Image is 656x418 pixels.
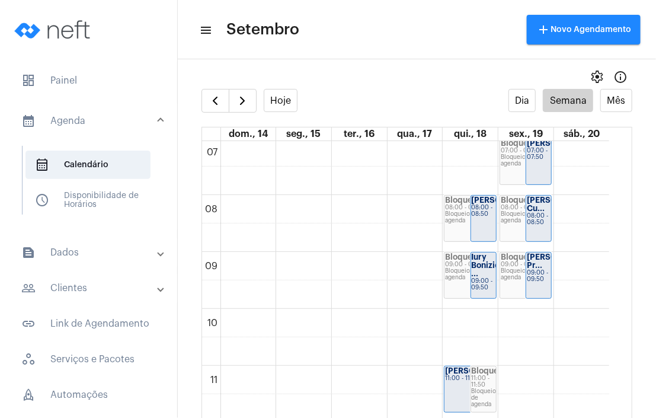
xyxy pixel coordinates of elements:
[445,205,495,211] div: 08:00 - 08:50
[501,253,535,261] strong: Bloqueio
[527,139,600,147] strong: [PERSON_NAME]...
[7,274,177,302] mat-expansion-panel-header: sidenav iconClientes
[527,15,641,44] button: Novo Agendamento
[501,154,551,167] div: Bloqueio de agenda
[527,148,551,161] div: 07:00 - 07:50
[395,127,434,141] a: 17 de setembro de 2025
[21,245,36,260] mat-icon: sidenav icon
[561,127,602,141] a: 20 de setembro de 2025
[203,261,220,272] div: 09
[508,89,536,112] button: Dia
[609,65,632,89] button: Info
[507,127,545,141] a: 19 de setembro de 2025
[205,147,220,158] div: 07
[527,253,593,269] strong: [PERSON_NAME] Pr...
[445,196,479,204] strong: Bloqueio
[536,25,631,34] span: Novo Agendamento
[199,23,211,37] mat-icon: sidenav icon
[21,281,36,295] mat-icon: sidenav icon
[226,20,299,39] span: Setembro
[585,65,609,89] button: settings
[501,261,551,268] div: 09:00 - 09:50
[21,317,36,331] mat-icon: sidenav icon
[284,127,324,141] a: 15 de setembro de 2025
[35,193,49,208] span: sidenav icon
[445,367,519,375] strong: [PERSON_NAME]...
[12,309,165,338] span: Link de Agendamento
[501,211,551,224] div: Bloqueio de agenda
[600,89,632,112] button: Mês
[25,151,151,179] span: Calendário
[9,6,98,53] img: logo-neft-novo-2.png
[501,139,535,147] strong: Bloqueio
[7,140,177,231] div: sidenav iconAgenda
[452,127,489,141] a: 18 de setembro de 2025
[472,388,495,408] div: Bloqueio de agenda
[472,367,506,375] strong: Bloqueio
[7,238,177,267] mat-expansion-panel-header: sidenav iconDados
[35,158,49,172] span: sidenav icon
[472,278,495,291] div: 09:00 - 09:50
[472,196,545,204] strong: [PERSON_NAME]...
[445,261,495,268] div: 09:00 - 09:50
[229,89,257,113] button: Próximo Semana
[527,196,593,212] strong: [PERSON_NAME] Cu...
[25,186,151,215] span: Disponibilidade de Horários
[12,381,165,409] span: Automações
[203,204,220,215] div: 08
[21,74,36,88] span: sidenav icon
[7,102,177,140] mat-expansion-panel-header: sidenav iconAgenda
[341,127,377,141] a: 16 de setembro de 2025
[472,375,495,388] div: 11:00 - 11:50
[527,270,551,283] div: 09:00 - 09:50
[501,196,535,204] strong: Bloqueio
[445,375,495,382] div: 11:00 - 11:50
[21,352,36,366] span: sidenav icon
[21,388,36,402] span: sidenav icon
[209,375,220,385] div: 11
[445,268,495,281] div: Bloqueio de agenda
[12,345,165,374] span: Serviços e Pacotes
[226,127,270,141] a: 14 de setembro de 2025
[21,114,36,128] mat-icon: sidenav icon
[445,253,479,261] strong: Bloqueio
[590,70,604,84] span: settings
[501,205,551,211] div: 08:00 - 08:50
[543,89,593,112] button: Semana
[21,245,158,260] mat-panel-title: Dados
[206,318,220,328] div: 10
[613,70,628,84] mat-icon: Info
[21,281,158,295] mat-panel-title: Clientes
[527,213,551,226] div: 08:00 - 08:50
[264,89,298,112] button: Hoje
[21,114,158,128] mat-panel-title: Agenda
[12,66,165,95] span: Painel
[536,23,551,37] mat-icon: add
[472,253,505,277] strong: Iury Bonizioli ...
[445,211,495,224] div: Bloqueio de agenda
[472,205,495,218] div: 08:00 - 08:50
[501,268,551,281] div: Bloqueio de agenda
[201,89,229,113] button: Semana Anterior
[501,148,551,154] div: 07:00 - 07:50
